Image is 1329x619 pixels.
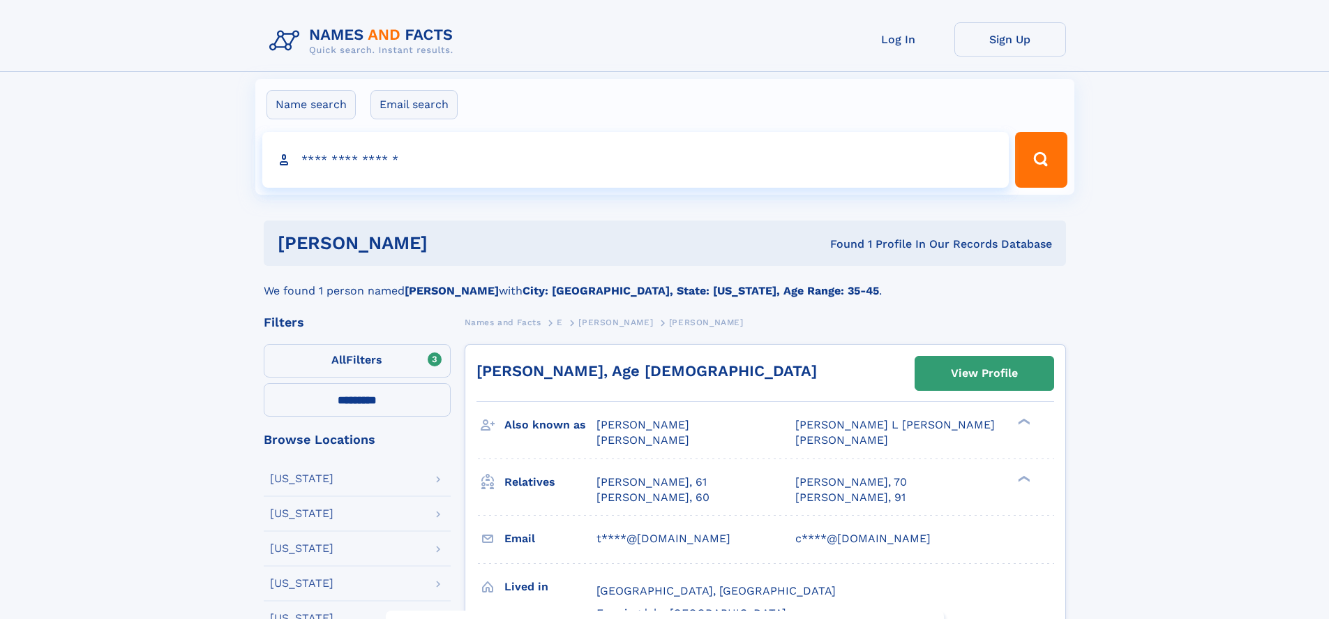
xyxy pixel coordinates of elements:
[795,490,906,505] a: [PERSON_NAME], 91
[270,473,333,484] div: [US_STATE]
[264,22,465,60] img: Logo Names and Facts
[370,90,458,119] label: Email search
[1014,474,1031,483] div: ❯
[1015,132,1067,188] button: Search Button
[578,318,653,327] span: [PERSON_NAME]
[795,475,907,490] a: [PERSON_NAME], 70
[278,234,629,252] h1: [PERSON_NAME]
[465,313,541,331] a: Names and Facts
[504,527,596,551] h3: Email
[596,584,836,597] span: [GEOGRAPHIC_DATA], [GEOGRAPHIC_DATA]
[476,362,817,380] a: [PERSON_NAME], Age [DEMOGRAPHIC_DATA]
[264,433,451,446] div: Browse Locations
[795,418,995,431] span: [PERSON_NAME] L [PERSON_NAME]
[331,353,346,366] span: All
[596,433,689,447] span: [PERSON_NAME]
[504,413,596,437] h3: Also known as
[270,578,333,589] div: [US_STATE]
[504,575,596,599] h3: Lived in
[262,132,1009,188] input: search input
[596,418,689,431] span: [PERSON_NAME]
[264,316,451,329] div: Filters
[270,543,333,554] div: [US_STATE]
[504,470,596,494] h3: Relatives
[557,318,563,327] span: E
[264,266,1066,299] div: We found 1 person named with .
[596,490,709,505] a: [PERSON_NAME], 60
[629,237,1052,252] div: Found 1 Profile In Our Records Database
[578,313,653,331] a: [PERSON_NAME]
[843,22,954,57] a: Log In
[405,284,499,297] b: [PERSON_NAME]
[915,357,1053,390] a: View Profile
[264,344,451,378] label: Filters
[523,284,879,297] b: City: [GEOGRAPHIC_DATA], State: [US_STATE], Age Range: 35-45
[596,475,707,490] a: [PERSON_NAME], 61
[954,22,1066,57] a: Sign Up
[669,318,744,327] span: [PERSON_NAME]
[266,90,356,119] label: Name search
[951,357,1018,389] div: View Profile
[1014,417,1031,426] div: ❯
[557,313,563,331] a: E
[270,508,333,519] div: [US_STATE]
[795,433,888,447] span: [PERSON_NAME]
